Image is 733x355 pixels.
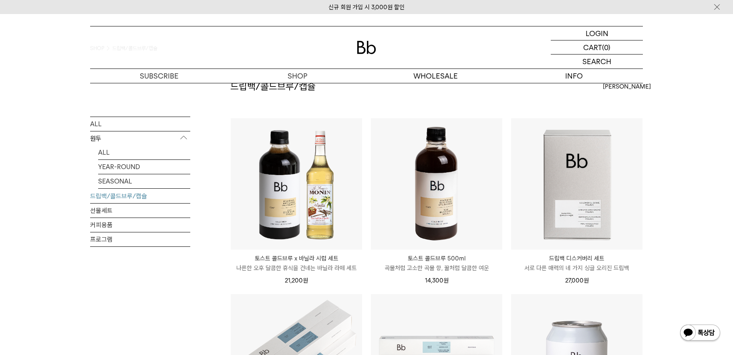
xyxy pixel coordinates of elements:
[371,254,502,263] p: 토스트 콜드브루 500ml
[231,254,362,263] p: 토스트 콜드브루 x 바닐라 시럽 세트
[583,40,602,54] p: CART
[303,277,308,284] span: 원
[582,54,611,69] p: SEARCH
[586,26,608,40] p: LOGIN
[357,41,376,54] img: 로고
[231,263,362,273] p: 나른한 오후 달콤한 휴식을 건네는 바닐라 라떼 세트
[505,69,643,83] p: INFO
[90,218,190,232] a: 커피용품
[90,203,190,217] a: 선물세트
[285,277,308,284] span: 21,200
[230,80,316,93] h2: 드립백/콜드브루/캡슐
[98,159,190,173] a: YEAR-ROUND
[231,254,362,273] a: 토스트 콜드브루 x 바닐라 시럽 세트 나른한 오후 달콤한 휴식을 건네는 바닐라 라떼 세트
[90,131,190,145] p: 원두
[371,118,502,250] img: 토스트 콜드브루 500ml
[443,277,449,284] span: 원
[328,4,405,11] a: 신규 회원 가입 시 3,000원 할인
[511,254,642,273] a: 드립백 디스커버리 세트 서로 다른 매력의 네 가지 싱글 오리진 드립백
[425,277,449,284] span: 14,300
[511,118,642,250] img: 드립백 디스커버리 세트
[228,69,366,83] a: SHOP
[98,145,190,159] a: ALL
[90,69,228,83] a: SUBSCRIBE
[511,263,642,273] p: 서로 다른 매력의 네 가지 싱글 오리진 드립백
[679,324,721,343] img: 카카오톡 채널 1:1 채팅 버튼
[231,118,362,250] img: 토스트 콜드브루 x 바닐라 시럽 세트
[366,69,505,83] p: WHOLESALE
[551,26,643,40] a: LOGIN
[511,254,642,263] p: 드립백 디스커버리 세트
[98,174,190,188] a: SEASONAL
[371,263,502,273] p: 곡물처럼 고소한 곡물 향, 꿀처럼 달콤한 여운
[90,117,190,131] a: ALL
[90,232,190,246] a: 프로그램
[584,277,589,284] span: 원
[90,189,190,203] a: 드립백/콜드브루/캡슐
[551,40,643,54] a: CART (0)
[602,40,610,54] p: (0)
[603,82,651,91] span: [PERSON_NAME]
[371,254,502,273] a: 토스트 콜드브루 500ml 곡물처럼 고소한 곡물 향, 꿀처럼 달콤한 여운
[565,277,589,284] span: 27,000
